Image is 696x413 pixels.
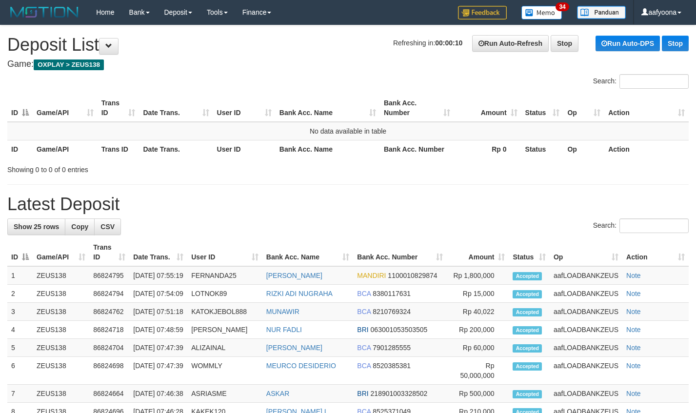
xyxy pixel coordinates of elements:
[454,140,521,158] th: Rp 0
[33,94,98,122] th: Game/API: activate to sort column ascending
[129,238,187,266] th: Date Trans.: activate to sort column ascending
[33,285,89,303] td: ZEUS138
[521,140,564,158] th: Status
[626,326,641,334] a: Note
[626,390,641,397] a: Note
[513,344,542,353] span: Accepted
[129,285,187,303] td: [DATE] 07:54:09
[371,390,428,397] span: Copy 218901003328502 to clipboard
[596,36,660,51] a: Run Auto-DPS
[604,140,689,158] th: Action
[129,339,187,357] td: [DATE] 07:47:39
[89,238,129,266] th: Trans ID: activate to sort column ascending
[139,94,213,122] th: Date Trans.: activate to sort column ascending
[458,6,507,20] img: Feedback.jpg
[357,326,368,334] span: BRI
[89,385,129,403] td: 86824664
[626,272,641,279] a: Note
[626,290,641,297] a: Note
[622,238,689,266] th: Action: activate to sort column ascending
[550,285,622,303] td: aafLOADBANKZEUS
[550,357,622,385] td: aafLOADBANKZEUS
[550,385,622,403] td: aafLOADBANKZEUS
[357,344,371,352] span: BCA
[7,5,81,20] img: MOTION_logo.png
[33,238,89,266] th: Game/API: activate to sort column ascending
[388,272,437,279] span: Copy 1100010829874 to clipboard
[100,223,115,231] span: CSV
[357,362,371,370] span: BCA
[447,385,509,403] td: Rp 500,000
[276,140,380,158] th: Bank Acc. Name
[94,218,121,235] a: CSV
[266,390,289,397] a: ASKAR
[129,266,187,285] td: [DATE] 07:55:19
[266,308,299,315] a: MUNAWIR
[65,218,95,235] a: Copy
[626,344,641,352] a: Note
[353,238,447,266] th: Bank Acc. Number: activate to sort column ascending
[513,326,542,334] span: Accepted
[626,362,641,370] a: Note
[563,94,604,122] th: Op: activate to sort column ascending
[33,303,89,321] td: ZEUS138
[89,357,129,385] td: 86824698
[129,321,187,339] td: [DATE] 07:48:59
[371,326,428,334] span: Copy 063001053503505 to clipboard
[550,238,622,266] th: Op: activate to sort column ascending
[7,122,689,140] td: No data available in table
[513,272,542,280] span: Accepted
[129,357,187,385] td: [DATE] 07:47:39
[266,290,333,297] a: RIZKI ADI NUGRAHA
[447,357,509,385] td: Rp 50,000,000
[266,326,302,334] a: NUR FADLI
[187,321,262,339] td: [PERSON_NAME]
[521,94,564,122] th: Status: activate to sort column ascending
[447,238,509,266] th: Amount: activate to sort column ascending
[89,285,129,303] td: 86824794
[7,303,33,321] td: 3
[98,140,139,158] th: Trans ID
[276,94,380,122] th: Bank Acc. Name: activate to sort column ascending
[593,74,689,89] label: Search:
[472,35,549,52] a: Run Auto-Refresh
[373,344,411,352] span: Copy 7901285555 to clipboard
[447,321,509,339] td: Rp 200,000
[373,290,411,297] span: Copy 8380117631 to clipboard
[550,266,622,285] td: aafLOADBANKZEUS
[454,94,521,122] th: Amount: activate to sort column ascending
[187,303,262,321] td: KATOKJEBOL888
[7,140,33,158] th: ID
[7,321,33,339] td: 4
[129,303,187,321] td: [DATE] 07:51:18
[33,339,89,357] td: ZEUS138
[266,362,336,370] a: MEURCO DESIDERIO
[7,59,689,69] h4: Game:
[89,339,129,357] td: 86824704
[447,339,509,357] td: Rp 60,000
[619,218,689,233] input: Search:
[7,218,65,235] a: Show 25 rows
[33,140,98,158] th: Game/API
[7,339,33,357] td: 5
[550,339,622,357] td: aafLOADBANKZEUS
[521,6,562,20] img: Button%20Memo.svg
[357,308,371,315] span: BCA
[626,308,641,315] a: Note
[187,238,262,266] th: User ID: activate to sort column ascending
[187,266,262,285] td: FERNANDA25
[187,339,262,357] td: ALIZAINAL
[373,308,411,315] span: Copy 8210769324 to clipboard
[447,303,509,321] td: Rp 40,022
[7,238,33,266] th: ID: activate to sort column descending
[619,74,689,89] input: Search:
[509,238,550,266] th: Status: activate to sort column ascending
[357,290,371,297] span: BCA
[187,285,262,303] td: LOTNOK89
[373,362,411,370] span: Copy 8520385381 to clipboard
[357,272,386,279] span: MANDIRI
[89,303,129,321] td: 86824762
[89,266,129,285] td: 86824795
[513,290,542,298] span: Accepted
[513,362,542,371] span: Accepted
